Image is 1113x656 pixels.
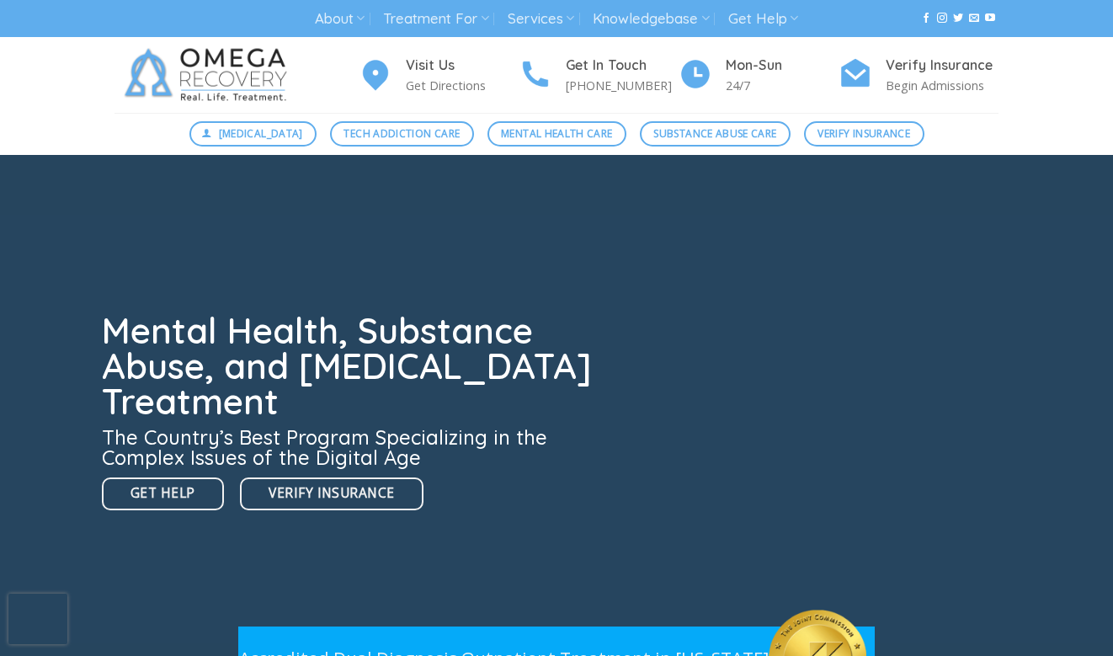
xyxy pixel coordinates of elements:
p: 24/7 [726,76,839,95]
a: Get Help [728,3,798,35]
a: Get In Touch [PHONE_NUMBER] [519,55,679,96]
p: [PHONE_NUMBER] [566,76,679,95]
span: Tech Addiction Care [343,125,460,141]
a: Tech Addiction Care [330,121,474,147]
a: Follow on YouTube [985,13,995,24]
a: Follow on Instagram [937,13,947,24]
h4: Verify Insurance [886,55,999,77]
span: Verify Insurance [817,125,910,141]
a: Services [508,3,574,35]
a: Substance Abuse Care [640,121,791,147]
h1: Mental Health, Substance Abuse, and [MEDICAL_DATA] Treatment [102,313,602,419]
span: Verify Insurance [269,483,394,504]
a: Send us an email [969,13,979,24]
a: Verify Insurance Begin Admissions [839,55,999,96]
a: [MEDICAL_DATA] [189,121,317,147]
h3: The Country’s Best Program Specializing in the Complex Issues of the Digital Age [102,427,602,467]
span: Get Help [130,483,195,504]
p: Begin Admissions [886,76,999,95]
a: Get Help [102,477,224,510]
a: Verify Insurance [240,477,423,510]
a: Treatment For [383,3,488,35]
a: Mental Health Care [487,121,626,147]
h4: Mon-Sun [726,55,839,77]
a: Follow on Twitter [953,13,963,24]
h4: Visit Us [406,55,519,77]
a: Follow on Facebook [921,13,931,24]
img: Omega Recovery [114,37,304,113]
p: Get Directions [406,76,519,95]
a: Visit Us Get Directions [359,55,519,96]
span: [MEDICAL_DATA] [219,125,303,141]
span: Mental Health Care [501,125,612,141]
h4: Get In Touch [566,55,679,77]
a: Verify Insurance [804,121,924,147]
a: About [315,3,365,35]
iframe: reCAPTCHA [8,594,67,644]
a: Knowledgebase [593,3,709,35]
span: Substance Abuse Care [653,125,776,141]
